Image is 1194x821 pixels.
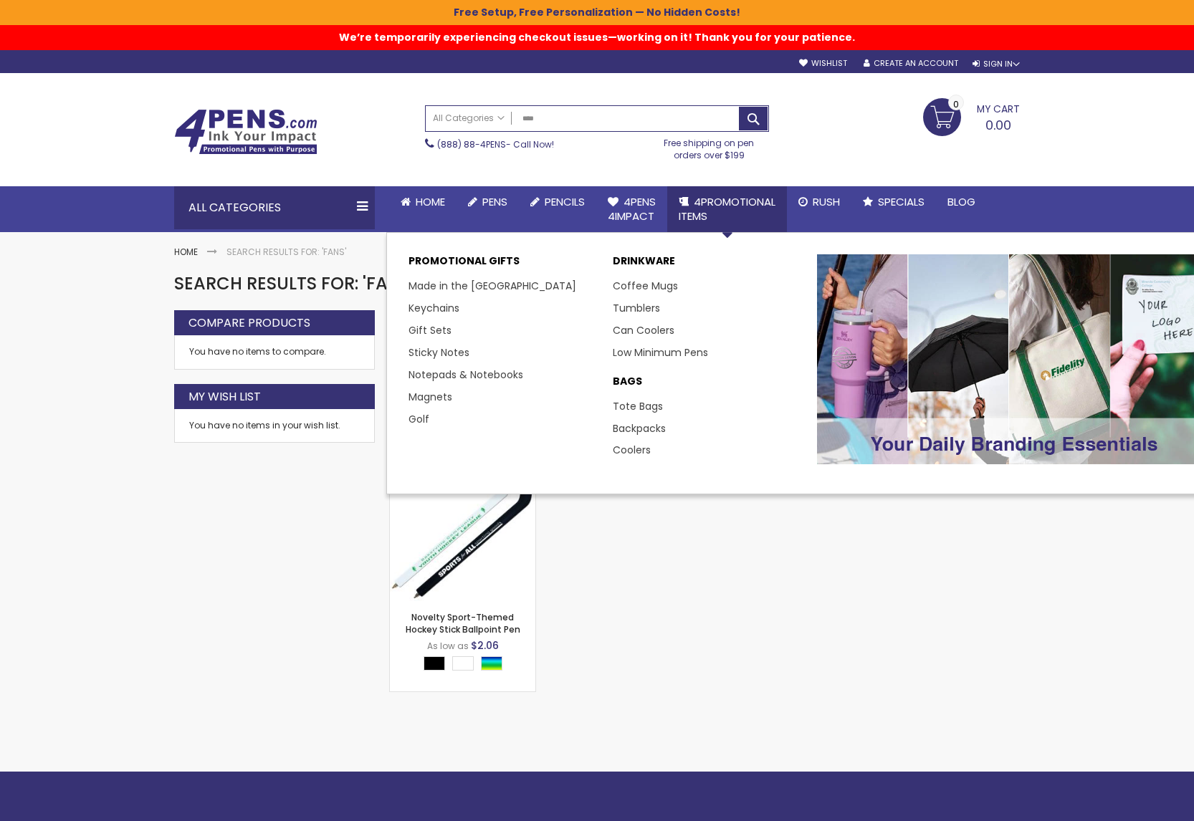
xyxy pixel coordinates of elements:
span: $2.06 [471,638,499,653]
a: Coffee Mugs [613,279,678,293]
a: Gift Sets [409,323,452,337]
div: All Categories [174,186,375,229]
a: Keychains [409,301,459,315]
a: Tote Bags [613,399,663,413]
iframe: Google Customer Reviews [1076,782,1194,821]
div: You have no items in your wish list. [189,420,360,431]
div: You have no items to compare. [174,335,375,369]
a: All Categories [426,106,512,130]
a: Sticky Notes [409,345,469,360]
span: 0 [953,97,959,111]
span: As low as [427,640,469,652]
a: 0.00 0 [923,98,1020,134]
img: 4Pens Custom Pens and Promotional Products [174,109,317,155]
div: Sign In [973,59,1020,69]
strong: Compare Products [188,315,310,331]
a: Coolers [613,443,651,457]
a: 4Pens4impact [596,186,667,233]
span: We’re temporarily experiencing checkout issues—working on it! Thank you for your patience. [339,23,855,44]
strong: Search results for: 'fans' [226,246,346,258]
a: Wishlist [799,58,847,69]
span: Home [416,194,445,209]
span: - Call Now! [437,138,554,150]
span: 4PROMOTIONAL ITEMS [679,194,775,224]
div: Select A Color [424,656,510,674]
a: Pens [457,186,519,218]
div: Free shipping on pen orders over $199 [649,132,770,160]
a: Low Minimum Pens [613,345,708,360]
div: Black [424,656,445,671]
a: Blog [936,186,987,218]
div: Assorted [481,656,502,671]
a: Pencils [519,186,596,218]
strong: My Wish List [188,389,261,405]
a: Create an Account [864,58,958,69]
span: Blog [947,194,975,209]
img: Novelty Sport-Themed Hockey Stick Ballpoint Pen [390,456,535,601]
span: Pens [482,194,507,209]
a: Backpacks [613,421,666,436]
p: Promotional Gifts [409,254,598,275]
span: Search results for: 'fans' [174,272,414,295]
span: Rush [813,194,840,209]
a: Home [174,246,198,258]
a: Novelty Sport-Themed Hockey Stick Ballpoint Pen [406,611,520,635]
a: Magnets [409,390,452,404]
a: Tumblers [613,301,660,315]
a: Can Coolers [613,323,674,337]
a: Rush [787,186,851,218]
a: (888) 88-4PENS [437,138,506,150]
a: Home [389,186,457,218]
a: DRINKWARE [613,254,803,275]
a: Notepads & Notebooks [409,368,523,382]
a: 4PROMOTIONALITEMS [667,186,787,233]
a: Specials [851,186,936,218]
span: Pencils [545,194,585,209]
span: 0.00 [985,116,1011,134]
span: 4Pens 4impact [608,194,656,224]
a: Golf [409,412,429,426]
div: White [452,656,474,671]
a: BAGS [613,375,803,395]
span: All Categories [433,112,505,124]
span: Specials [878,194,925,209]
a: Made in the [GEOGRAPHIC_DATA] [409,279,576,293]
